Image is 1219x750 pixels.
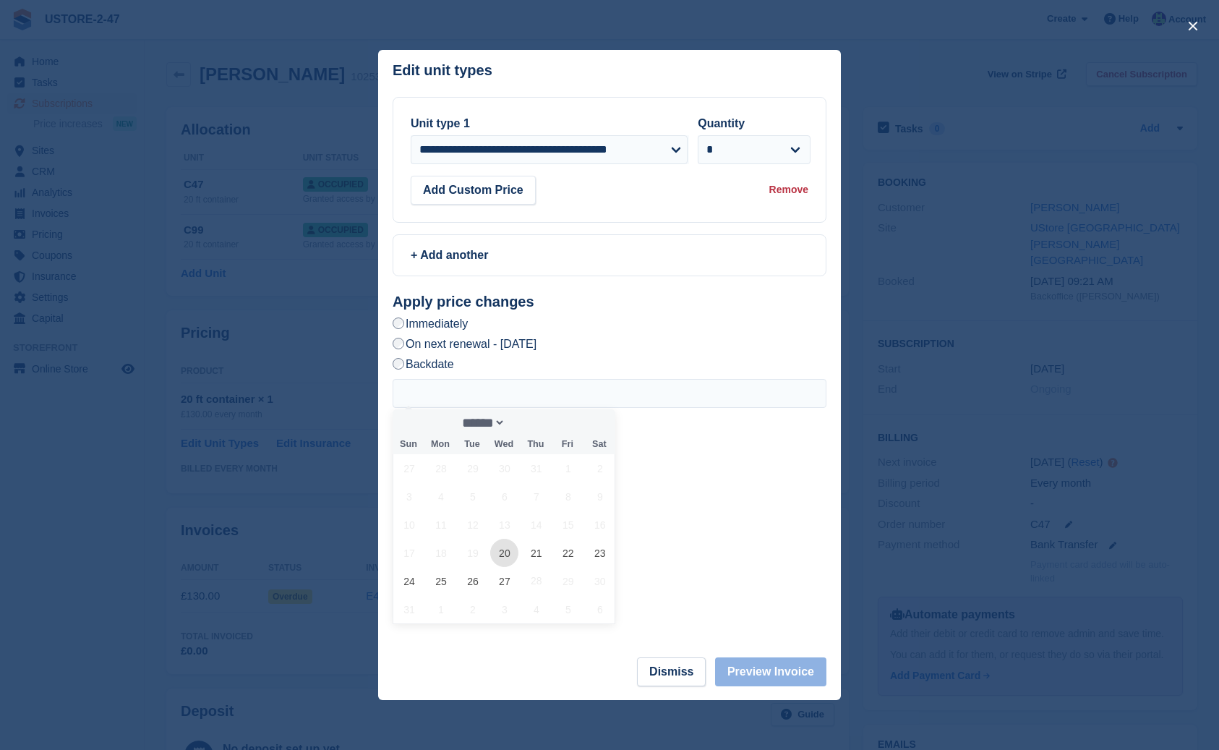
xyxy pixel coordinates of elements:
[458,595,487,623] span: September 2, 2025
[458,482,487,511] span: August 5, 2025
[490,539,518,567] span: August 20, 2025
[393,234,826,276] a: + Add another
[698,117,745,129] label: Quantity
[522,511,550,539] span: August 14, 2025
[427,454,455,482] span: July 28, 2025
[411,176,536,205] button: Add Custom Price
[457,415,505,430] select: Month
[393,357,454,372] label: Backdate
[586,454,614,482] span: August 2, 2025
[411,117,470,129] label: Unit type 1
[393,440,424,449] span: Sun
[554,482,582,511] span: August 8, 2025
[393,62,492,79] p: Edit unit types
[522,539,550,567] span: August 21, 2025
[456,440,488,449] span: Tue
[554,539,582,567] span: August 22, 2025
[769,182,808,197] div: Remove
[715,657,826,686] button: Preview Invoice
[458,539,487,567] span: August 19, 2025
[552,440,583,449] span: Fri
[458,567,487,595] span: August 26, 2025
[490,482,518,511] span: August 6, 2025
[637,657,706,686] button: Dismiss
[554,595,582,623] span: September 5, 2025
[490,454,518,482] span: July 30, 2025
[395,539,423,567] span: August 17, 2025
[427,539,455,567] span: August 18, 2025
[522,454,550,482] span: July 31, 2025
[393,338,404,349] input: On next renewal - [DATE]
[395,454,423,482] span: July 27, 2025
[1181,14,1205,38] button: close
[411,247,808,264] div: + Add another
[424,440,456,449] span: Mon
[393,358,404,370] input: Backdate
[520,440,552,449] span: Thu
[458,511,487,539] span: August 12, 2025
[586,567,614,595] span: August 30, 2025
[395,511,423,539] span: August 10, 2025
[393,294,534,310] strong: Apply price changes
[586,511,614,539] span: August 16, 2025
[395,595,423,623] span: August 31, 2025
[522,595,550,623] span: September 4, 2025
[427,482,455,511] span: August 4, 2025
[490,595,518,623] span: September 3, 2025
[586,539,614,567] span: August 23, 2025
[583,440,615,449] span: Sat
[490,567,518,595] span: August 27, 2025
[554,511,582,539] span: August 15, 2025
[488,440,520,449] span: Wed
[427,511,455,539] span: August 11, 2025
[586,482,614,511] span: August 9, 2025
[522,567,550,595] span: August 28, 2025
[395,482,423,511] span: August 3, 2025
[554,454,582,482] span: August 1, 2025
[393,318,404,329] input: Immediately
[427,595,455,623] span: September 1, 2025
[427,567,455,595] span: August 25, 2025
[554,567,582,595] span: August 29, 2025
[490,511,518,539] span: August 13, 2025
[522,482,550,511] span: August 7, 2025
[393,316,468,331] label: Immediately
[586,595,614,623] span: September 6, 2025
[458,454,487,482] span: July 29, 2025
[395,567,423,595] span: August 24, 2025
[393,336,536,351] label: On next renewal - [DATE]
